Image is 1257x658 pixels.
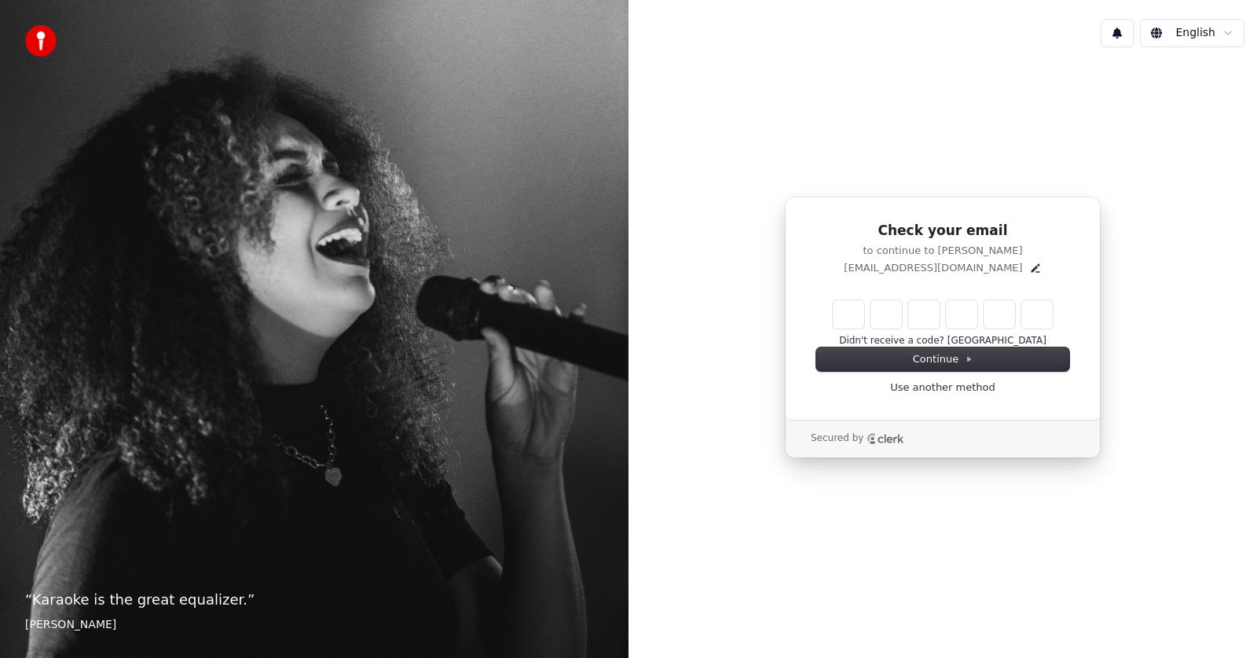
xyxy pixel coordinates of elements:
[811,432,863,445] p: Secured by
[25,617,603,633] footer: [PERSON_NAME]
[890,380,995,395] a: Use another method
[913,352,973,366] span: Continue
[839,335,1046,347] button: Didn't receive a code? [GEOGRAPHIC_DATA]
[25,25,57,57] img: youka
[25,589,603,611] p: “ Karaoke is the great equalizer. ”
[844,261,1022,275] p: [EMAIL_ADDRESS][DOMAIN_NAME]
[867,433,904,444] a: Clerk logo
[833,300,1053,329] input: Enter verification code
[816,347,1069,371] button: Continue
[816,222,1069,241] h1: Check your email
[816,244,1069,258] p: to continue to [PERSON_NAME]
[1029,262,1042,274] button: Edit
